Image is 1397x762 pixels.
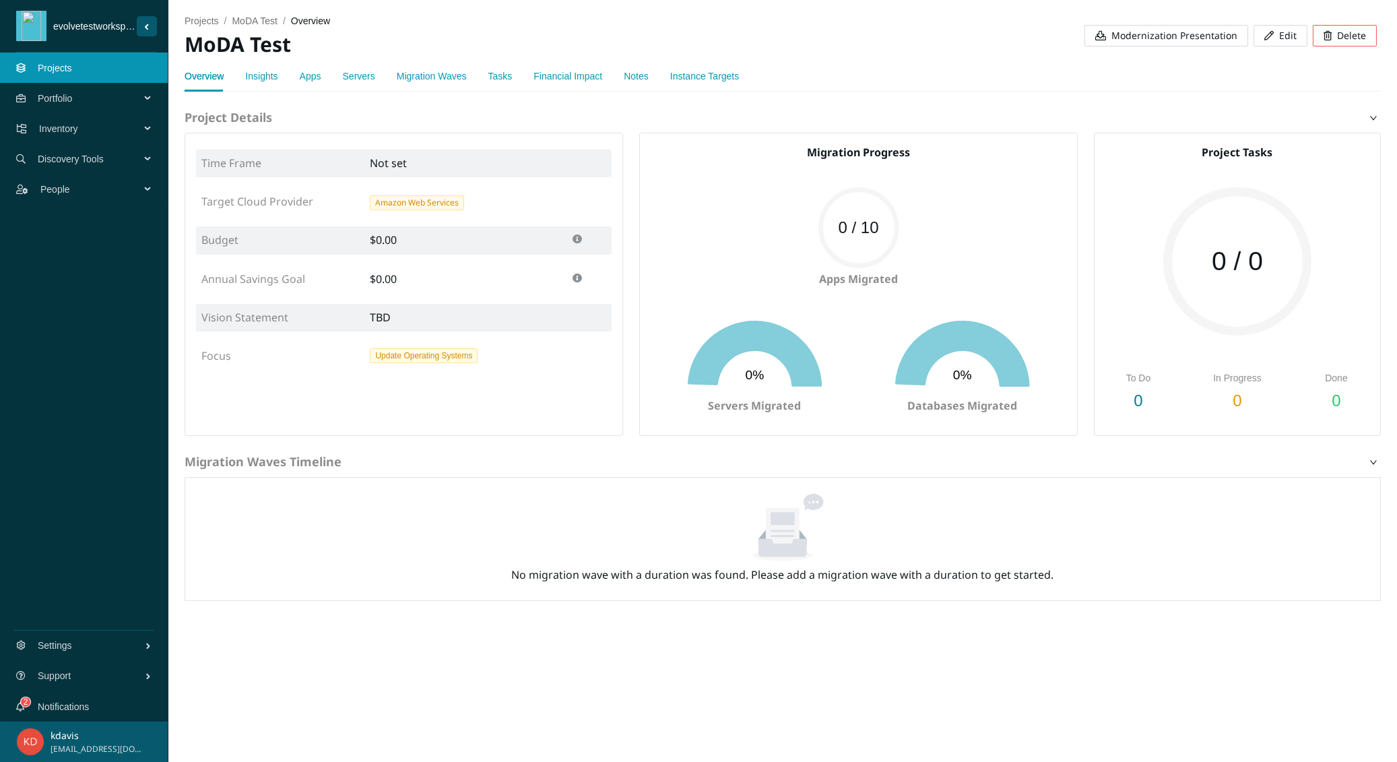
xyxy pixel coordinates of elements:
span: right [1369,458,1377,466]
span: overview [291,15,330,26]
span: People [40,169,145,210]
span: Amazon Web Services [370,195,464,210]
span: 0 [1134,391,1142,410]
button: Edit [1254,25,1307,46]
a: Overview [185,71,224,82]
h5: Apps Migrated [651,271,1066,287]
span: TBD [370,309,391,326]
span: 0 / 10 [818,220,899,236]
a: MoDA Test [232,15,277,26]
img: Evolve-E-only-black-on-orange.png [20,11,44,41]
span: evolvetestworkspace1 [46,19,137,34]
a: Tasks [488,71,513,82]
h5: Servers Migrated [651,398,859,414]
button: Delete [1313,25,1377,46]
span: Support [38,656,145,696]
span: $0.00 [370,232,397,247]
span: Vision Statement [201,310,288,325]
span: 0 / 0 [1163,249,1311,275]
span: Time Frame [201,156,261,170]
span: Inventory [39,108,145,149]
a: Projects [38,63,72,73]
h5: Project Tasks [1105,144,1369,160]
a: Apps [300,71,321,82]
span: Budget [201,232,238,247]
sup: 2 [21,697,30,707]
span: Annual Savings Goal [201,272,305,286]
h4: Migration Waves Timeline [185,453,1381,470]
span: / [283,15,286,26]
div: Done [1303,371,1369,385]
div: In Progress [1171,371,1303,385]
span: Focus [201,348,231,363]
a: projects [185,15,219,26]
a: Notes [624,71,649,82]
span: Portfolio [38,78,145,119]
div: To Do [1105,371,1171,385]
span: Target Cloud Provider [201,194,313,209]
span: Update Operating Systems [370,348,478,363]
span: Not set [370,156,407,170]
a: Servers [343,71,375,82]
span: Settings [38,625,145,666]
h2: MoDA Test [185,31,781,59]
span: No migration wave with a duration was found. Please add a migration wave with a duration to get s... [512,567,1054,582]
span: Modernization Presentation [1111,28,1237,43]
div: Project Details [185,102,1381,133]
a: Insights [245,71,278,82]
a: Financial Impact [533,71,602,82]
span: Edit [1279,28,1297,43]
span: $0.00 [370,272,397,286]
a: Notifications [38,701,89,712]
h4: Project Details [185,109,1381,126]
text: 0% [953,368,972,382]
span: Discovery Tools [38,139,145,179]
h5: Migration Progress [651,144,1066,160]
span: / [224,15,227,26]
span: right [1369,114,1377,122]
a: Instance Targets [670,71,739,82]
span: [EMAIL_ADDRESS][DOMAIN_NAME] [51,743,144,756]
button: Modernization Presentation [1084,25,1248,46]
h5: Databases Migrated [859,398,1067,414]
img: b6c3e967e4c3ec297b765b8b4980cd6e [17,728,44,755]
span: 0 [1233,391,1241,410]
span: Delete [1337,28,1366,43]
p: kdavis [51,728,144,743]
a: Migration Waves [397,71,467,82]
span: 0 [1332,391,1340,410]
span: 2 [24,697,28,707]
text: 0% [745,368,764,382]
div: Migration Waves Timeline [185,447,1381,477]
